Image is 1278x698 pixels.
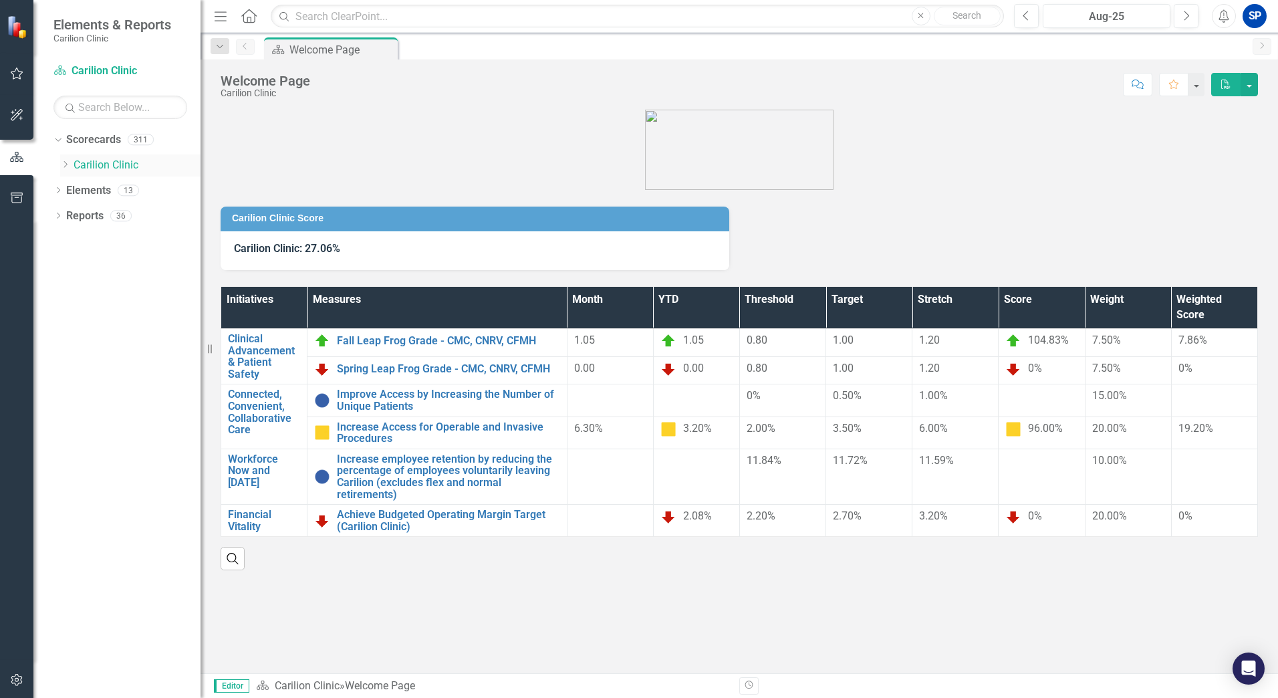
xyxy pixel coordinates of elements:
[275,679,340,692] a: Carilion Clinic
[833,334,854,346] span: 1.00
[1043,4,1170,28] button: Aug-25
[256,679,729,694] div: »
[337,453,560,500] a: Increase employee retention by reducing the percentage of employees voluntarily leaving Carilion ...
[1028,334,1069,346] span: 104.83%
[337,421,560,445] a: Increase Access for Operable and Invasive Procedures
[833,362,854,374] span: 1.00
[66,132,121,148] a: Scorecards
[1092,509,1127,522] span: 20.00%
[1028,362,1042,374] span: 0%
[221,329,307,384] td: Double-Click to Edit Right Click for Context Menu
[683,509,712,522] span: 2.08%
[919,389,948,402] span: 1.00%
[683,362,704,374] span: 0.00
[1092,389,1127,402] span: 15.00%
[314,392,330,409] img: No Information
[1178,362,1192,374] span: 0%
[660,421,676,437] img: Caution
[337,363,560,375] a: Spring Leap Frog Grade - CMC, CNRV, CFMH
[307,505,567,537] td: Double-Click to Edit Right Click for Context Menu
[314,361,330,377] img: Below Plan
[683,334,704,346] span: 1.05
[314,333,330,349] img: On Target
[952,10,981,21] span: Search
[221,384,307,449] td: Double-Click to Edit Right Click for Context Menu
[74,158,201,173] a: Carilion Clinic
[307,384,567,417] td: Double-Click to Edit Right Click for Context Menu
[307,356,567,384] td: Double-Click to Edit Right Click for Context Menu
[1028,509,1042,522] span: 0%
[228,388,300,435] a: Connected, Convenient, Collaborative Care
[833,422,862,435] span: 3.50%
[683,422,712,435] span: 3.20%
[53,64,187,79] a: Carilion Clinic
[337,335,560,347] a: Fall Leap Frog Grade - CMC, CNRV, CFMH
[660,509,676,525] img: Below Plan
[228,453,300,489] a: Workforce Now and [DATE]
[221,74,310,88] div: Welcome Page
[660,361,676,377] img: Below Plan
[919,422,948,435] span: 6.00%
[574,422,603,435] span: 6.30%
[934,7,1001,25] button: Search
[1178,334,1207,346] span: 7.86%
[919,362,940,374] span: 1.20
[314,469,330,485] img: No Information
[574,334,595,346] span: 1.05
[1005,361,1021,377] img: Below Plan
[314,513,330,529] img: Below Plan
[345,679,415,692] div: Welcome Page
[307,329,567,357] td: Double-Click to Edit Right Click for Context Menu
[221,88,310,98] div: Carilion Clinic
[66,209,104,224] a: Reports
[307,449,567,504] td: Double-Click to Edit Right Click for Context Menu
[66,183,111,199] a: Elements
[1028,422,1063,435] span: 96.00%
[747,422,775,435] span: 2.00%
[232,213,723,223] h3: Carilion Clinic Score
[919,334,940,346] span: 1.20
[747,389,761,402] span: 0%
[833,389,862,402] span: 0.50%
[574,362,595,374] span: 0.00
[221,505,307,537] td: Double-Click to Edit Right Click for Context Menu
[645,110,834,190] img: carilion%20clinic%20logo%202.0.png
[214,679,249,693] span: Editor
[53,17,171,33] span: Elements & Reports
[919,454,954,467] span: 11.59%
[1092,454,1127,467] span: 10.00%
[1243,4,1267,28] button: SP
[271,5,1004,28] input: Search ClearPoint...
[307,417,567,449] td: Double-Click to Edit Right Click for Context Menu
[337,509,560,532] a: Achieve Budgeted Operating Margin Target (Carilion Clinic)
[7,15,30,39] img: ClearPoint Strategy
[1092,422,1127,435] span: 20.00%
[1092,362,1121,374] span: 7.50%
[747,362,767,374] span: 0.80
[1047,9,1166,25] div: Aug-25
[314,425,330,441] img: Caution
[1092,334,1121,346] span: 7.50%
[234,242,340,255] span: Carilion Clinic: 27.06%
[228,509,300,532] a: Financial Vitality
[118,185,139,196] div: 13
[337,388,560,412] a: Improve Access by Increasing the Number of Unique Patients
[919,509,948,522] span: 3.20%
[1005,421,1021,437] img: Caution
[221,449,307,504] td: Double-Click to Edit Right Click for Context Menu
[1233,653,1265,685] div: Open Intercom Messenger
[53,96,187,119] input: Search Below...
[1178,509,1192,522] span: 0%
[128,134,154,146] div: 311
[1178,422,1213,435] span: 19.20%
[747,509,775,522] span: 2.20%
[660,333,676,349] img: On Target
[53,33,171,43] small: Carilion Clinic
[833,454,868,467] span: 11.72%
[228,333,300,380] a: Clinical Advancement & Patient Safety
[1005,333,1021,349] img: On Target
[1005,509,1021,525] img: Below Plan
[747,334,767,346] span: 0.80
[747,454,781,467] span: 11.84%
